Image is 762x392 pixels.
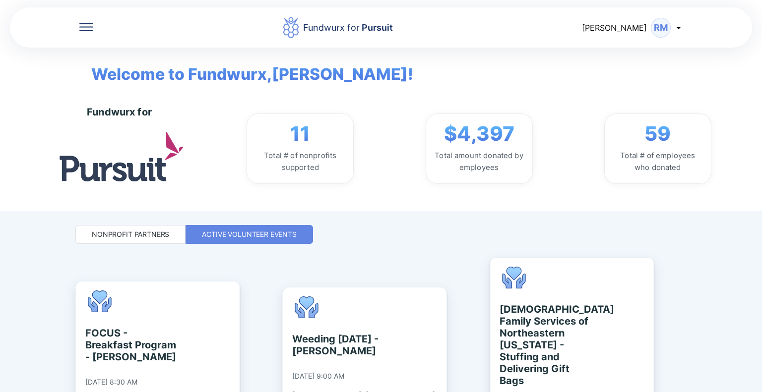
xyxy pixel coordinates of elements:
span: 11 [290,122,310,146]
div: Nonprofit Partners [92,229,169,239]
div: FOCUS - Breakfast Program - [PERSON_NAME] [85,327,176,363]
span: Pursuit [360,22,393,33]
span: $4,397 [444,122,514,146]
img: logo.jpg [60,132,184,181]
span: [PERSON_NAME] [582,23,647,33]
div: [DEMOGRAPHIC_DATA] Family Services of Northeastern [US_STATE] - Stuffing and Delivering Gift Bags [500,303,590,387]
div: Fundwurx for [87,106,152,118]
div: Weeding [DATE] - [PERSON_NAME] [292,333,383,357]
div: Total # of employees who donated [613,150,703,173]
span: 59 [644,122,671,146]
div: Total amount donated by employees [434,150,524,173]
div: [DATE] 9:00 AM [292,372,344,381]
span: Welcome to Fundwurx, [PERSON_NAME] ! [76,48,413,86]
div: Active Volunteer Events [202,229,297,239]
div: [DATE] 8:30 AM [85,378,137,387]
div: Total # of nonprofits supported [255,150,345,173]
div: Fundwurx for [303,21,393,35]
div: RM [651,18,671,38]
